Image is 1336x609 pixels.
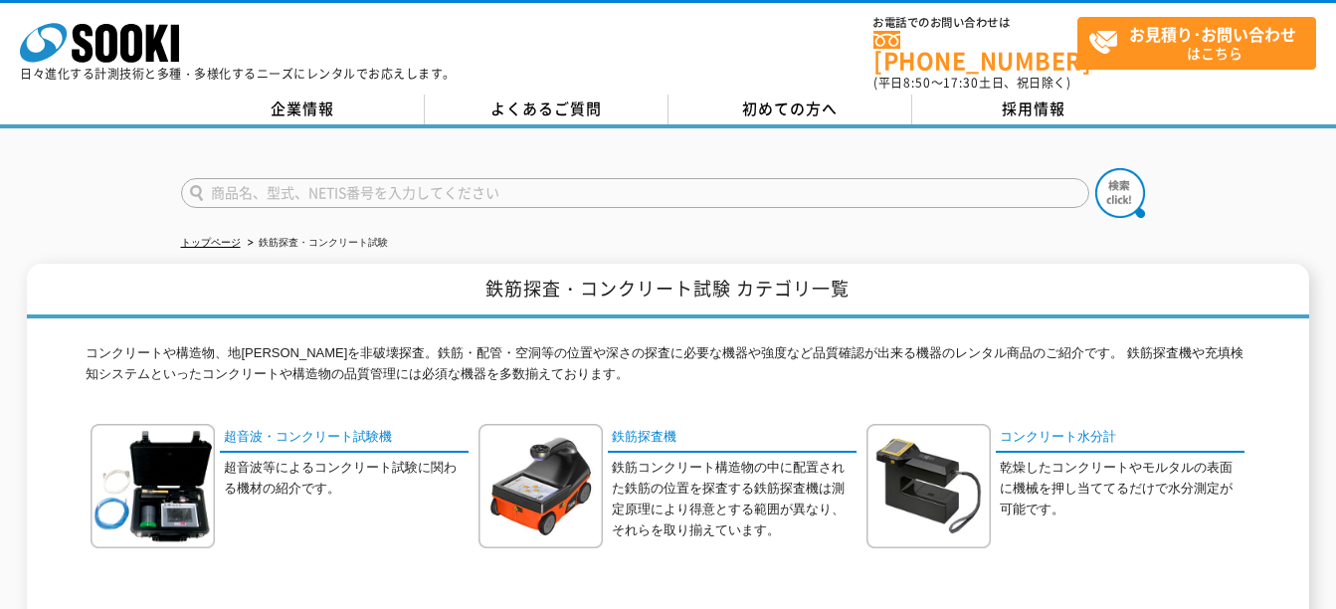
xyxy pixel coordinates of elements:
[86,343,1249,395] p: コンクリートや構造物、地[PERSON_NAME]を非破壊探査。鉄筋・配管・空洞等の位置や深さの探査に必要な機器や強度など品質確認が出来る機器のレンタル商品のご紹介です。 鉄筋探査機や充填検知シ...
[873,31,1077,72] a: [PHONE_NUMBER]
[1000,458,1244,519] p: 乾燥したコンクリートやモルタルの表面に機械を押し当ててるだけで水分測定が可能です。
[912,95,1156,124] a: 採用情報
[244,233,388,254] li: 鉄筋探査・コンクリート試験
[612,458,857,540] p: 鉄筋コンクリート構造物の中に配置された鉄筋の位置を探査する鉄筋探査機は測定原理により得意とする範囲が異なり、それらを取り揃えています。
[996,424,1244,453] a: コンクリート水分計
[91,424,215,548] img: 超音波・コンクリート試験機
[220,424,469,453] a: 超音波・コンクリート試験機
[903,74,931,92] span: 8:50
[1088,18,1315,68] span: はこちら
[1095,168,1145,218] img: btn_search.png
[866,424,991,548] img: コンクリート水分計
[1129,22,1296,46] strong: お見積り･お問い合わせ
[224,458,469,500] p: 超音波等によるコンクリート試験に関わる機材の紹介です。
[668,95,912,124] a: 初めての方へ
[873,74,1070,92] span: (平日 ～ 土日、祝日除く)
[608,424,857,453] a: 鉄筋探査機
[943,74,979,92] span: 17:30
[181,237,241,248] a: トップページ
[425,95,668,124] a: よくあるご質問
[181,178,1089,208] input: 商品名、型式、NETIS番号を入力してください
[27,264,1309,318] h1: 鉄筋探査・コンクリート試験 カテゴリ一覧
[1077,17,1316,70] a: お見積り･お問い合わせはこちら
[478,424,603,548] img: 鉄筋探査機
[873,17,1077,29] span: お電話でのお問い合わせは
[181,95,425,124] a: 企業情報
[742,98,838,119] span: 初めての方へ
[20,68,456,80] p: 日々進化する計測技術と多種・多様化するニーズにレンタルでお応えします。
